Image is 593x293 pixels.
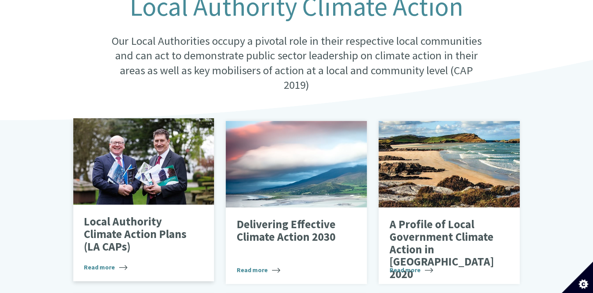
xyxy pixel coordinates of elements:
[106,34,486,93] p: Our Local Authorities occupy a pivotal role in their respective local communities and can act to ...
[73,118,214,282] a: Local Authority Climate Action Plans (LA CAPs) Read more
[390,218,497,280] p: A Profile of Local Government Climate Action in [GEOGRAPHIC_DATA] 2020
[562,262,593,293] button: Set cookie preferences
[84,262,127,272] span: Read more
[237,218,345,243] p: Delivering Effective Climate Action 2030
[379,121,520,284] a: A Profile of Local Government Climate Action in [GEOGRAPHIC_DATA] 2020 Read more
[237,265,280,275] span: Read more
[390,265,433,275] span: Read more
[226,121,367,284] a: Delivering Effective Climate Action 2030 Read more
[84,216,192,253] p: Local Authority Climate Action Plans (LA CAPs)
